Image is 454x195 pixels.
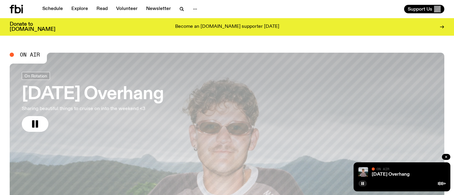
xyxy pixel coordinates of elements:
[68,5,92,13] a: Explore
[408,6,432,12] span: Support Us
[175,24,279,30] p: Become an [DOMAIN_NAME] supporter [DATE]
[377,167,389,171] span: On Air
[404,5,444,13] button: Support Us
[24,73,47,78] span: On Rotation
[22,72,50,80] a: On Rotation
[39,5,67,13] a: Schedule
[113,5,141,13] a: Volunteer
[22,72,163,132] a: [DATE] OverhangSharing beautiful things to cruise on into the weekend <3
[372,172,410,177] a: [DATE] Overhang
[142,5,175,13] a: Newsletter
[20,52,40,57] span: On Air
[22,86,163,103] h3: [DATE] Overhang
[22,105,163,112] p: Sharing beautiful things to cruise on into the weekend <3
[358,167,368,177] img: Harrie Hastings stands in front of cloud-covered sky and rolling hills. He's wearing sunglasses a...
[93,5,111,13] a: Read
[10,22,55,32] h3: Donate to [DOMAIN_NAME]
